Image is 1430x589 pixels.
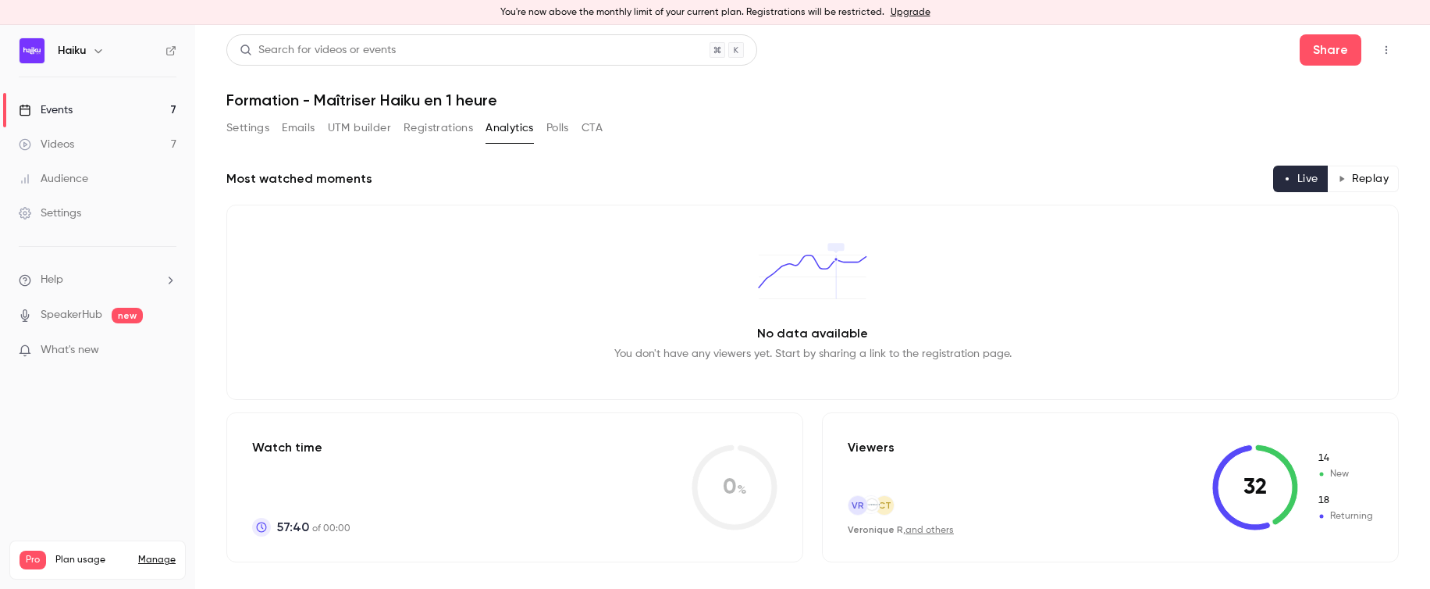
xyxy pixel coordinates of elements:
div: Videos [19,137,74,152]
span: Plan usage [55,554,129,566]
a: SpeakerHub [41,307,102,323]
h2: Most watched moments [226,170,372,188]
p: Viewers [848,438,895,457]
span: CT [878,498,891,512]
div: Events [19,102,73,118]
div: , [848,523,954,537]
span: Help [41,272,63,288]
span: Veronique R [848,524,903,535]
span: VR [852,498,864,512]
button: Registrations [404,116,473,141]
p: Watch time [252,438,350,457]
h1: Formation - Maîtriser Haiku en 1 heure [226,91,1399,109]
span: New [1317,467,1373,481]
a: Manage [138,554,176,566]
li: help-dropdown-opener [19,272,176,288]
a: Upgrade [891,6,930,19]
p: No data available [757,324,868,343]
button: Live [1273,166,1329,192]
button: Share [1300,34,1361,66]
img: Haiku [20,38,44,63]
button: Analytics [486,116,534,141]
div: Search for videos or events [240,42,396,59]
div: Audience [19,171,88,187]
button: Emails [282,116,315,141]
span: Returning [1317,509,1373,523]
p: of 00:00 [277,518,350,537]
h6: Haiku [58,43,86,59]
button: CTA [582,116,603,141]
a: and others [905,526,954,535]
img: aaps-avocats.com [863,496,880,513]
span: Pro [20,551,46,569]
button: Settings [226,116,269,141]
button: Polls [546,116,569,141]
span: Returning [1317,494,1373,508]
div: Settings [19,205,81,221]
button: UTM builder [328,116,391,141]
span: New [1317,452,1373,466]
span: What's new [41,342,99,359]
button: Replay [1328,166,1399,192]
span: 57:40 [277,518,309,537]
span: new [112,308,143,323]
p: You don't have any viewers yet. Start by sharing a link to the registration page. [614,346,1012,362]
